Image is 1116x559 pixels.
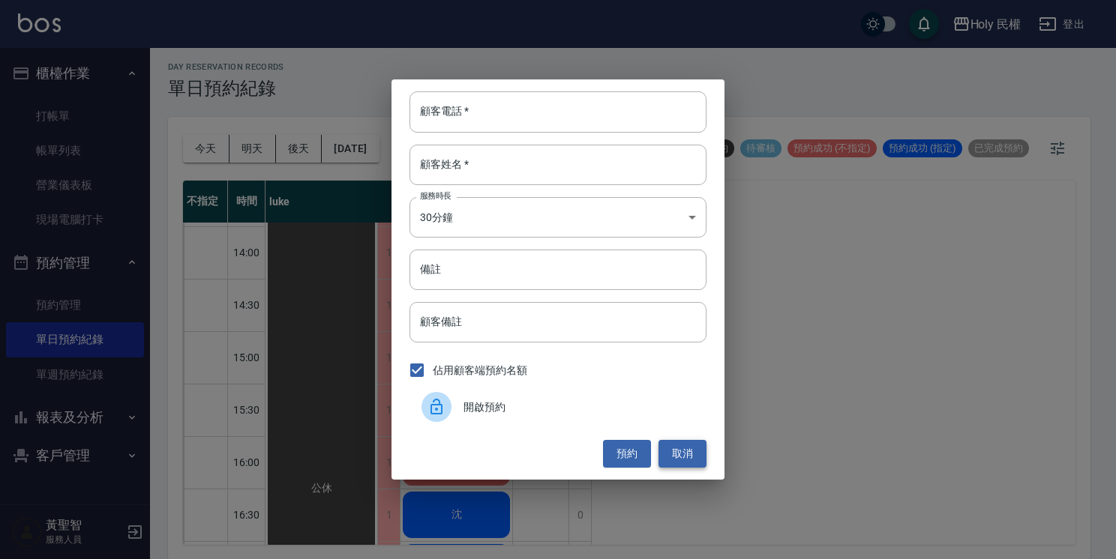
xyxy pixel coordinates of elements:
div: 開啟預約 [409,386,706,428]
span: 佔用顧客端預約名額 [433,363,527,378]
div: 30分鐘 [409,197,706,238]
button: 預約 [603,440,651,468]
label: 服務時長 [420,190,451,202]
span: 開啟預約 [463,399,694,415]
button: 取消 [658,440,706,468]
